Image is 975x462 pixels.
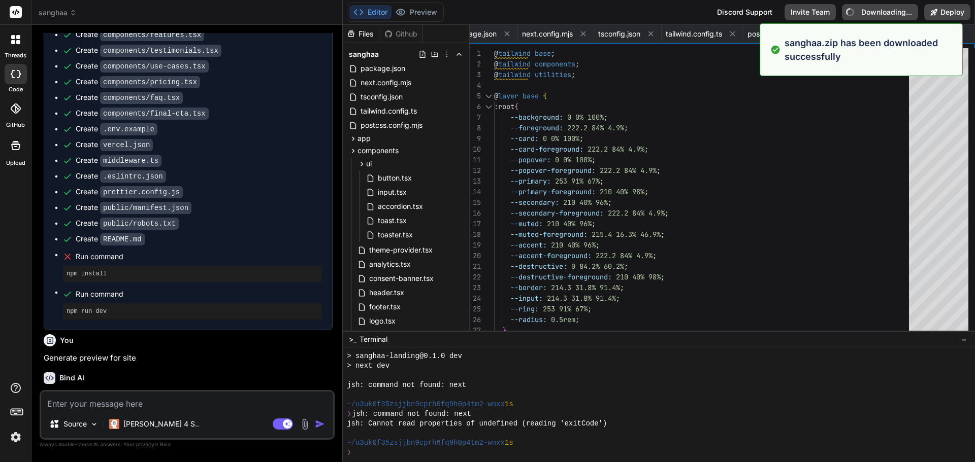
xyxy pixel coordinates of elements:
span: 214.3 [547,294,567,303]
span: ; [620,283,624,292]
span: 91.4% [596,294,616,303]
span: base [523,91,539,100]
span: ; [592,155,596,164]
code: components/features.tsx [100,29,204,41]
code: components/testimonials.tsx [100,45,221,57]
div: 18 [470,229,481,240]
span: 84% [632,208,644,218]
span: components [535,59,575,68]
div: Github [380,29,422,39]
span: 210 [600,187,612,196]
div: Create [76,61,209,72]
code: vercel.json [100,139,153,151]
span: @ [494,49,498,58]
span: utilities [535,70,571,79]
span: 31.8% [575,283,596,292]
span: > sanghaa-landing@0.1.0 dev [347,351,462,361]
span: 96% [596,198,608,207]
span: Terminal [360,334,387,344]
span: consent-banner.tsx [368,272,435,285]
span: 253 [543,304,555,313]
p: Source [63,419,87,429]
span: Run command [76,289,322,299]
span: ; [571,70,575,79]
div: 9 [470,133,481,144]
span: 222.2 [596,251,616,260]
div: Create [76,155,161,166]
img: attachment [299,418,311,430]
span: --card-foreground: [510,145,583,154]
span: ; [624,123,628,132]
span: ; [596,240,600,250]
span: ; [579,134,583,143]
code: public/robots.txt [100,218,179,230]
span: 67% [588,176,600,186]
button: Deploy [924,4,970,20]
span: 40% [567,240,579,250]
pre: npm run dev [67,307,318,315]
label: threads [5,51,26,60]
span: 0.5rem [551,315,575,324]
span: ; [661,272,665,281]
span: 91% [559,304,571,313]
span: --background: [510,113,563,122]
span: } [502,326,506,335]
span: privacy [136,441,154,447]
span: 100% [575,155,592,164]
span: jsh: command not found: next [352,409,471,419]
span: ; [551,49,555,58]
code: components/final-cta.tsx [100,108,209,120]
span: 0% [551,134,559,143]
div: Files [343,29,380,39]
span: > next dev [347,361,389,371]
span: --muted: [510,219,543,228]
span: 0 [555,155,559,164]
span: 60.2% [604,262,624,271]
div: 20 [470,251,481,261]
span: jsh: command not found: next [347,380,466,390]
span: --accent-foreground: [510,251,592,260]
span: 100% [563,134,579,143]
span: jsh: Cannot read properties of undefined (reading 'exitCode') [347,419,607,429]
span: 84% [620,251,632,260]
div: 4 [470,80,481,91]
button: Invite Team [785,4,836,20]
span: 210 [563,198,575,207]
code: .env.example [100,123,157,135]
span: theme-toggle.tsx [368,329,428,341]
span: accordion.tsx [377,200,424,212]
img: Pick Models [90,420,99,429]
span: tsconfig.json [360,91,404,103]
div: Click to collapse the range. [482,101,495,112]
div: 27 [470,325,481,336]
code: components/pricing.tsx [100,76,200,88]
span: 91.4% [600,283,620,292]
span: ; [616,294,620,303]
span: 0% [563,155,571,164]
span: 16.3% [616,230,636,239]
span: @ [494,91,498,100]
span: 0 [543,134,547,143]
div: 3 [470,69,481,80]
button: Editor [349,5,392,19]
span: 98% [632,187,644,196]
span: sanghaa [39,8,77,18]
span: --primary: [510,176,551,186]
img: icon [315,419,325,429]
span: ~/u3uk0f35zsjjbn9cprh6fq9h0p4tm2-wnxx [347,438,505,448]
span: 4.9% [636,251,653,260]
span: 215.4 [592,230,612,239]
span: ; [600,176,604,186]
code: components/faq.tsx [100,92,183,104]
div: 16 [470,208,481,219]
span: tailwind [498,49,531,58]
div: 23 [470,282,481,293]
span: button.tsx [377,172,413,184]
span: package.json [452,29,497,39]
span: header.tsx [368,287,405,299]
span: input.tsx [377,186,408,198]
code: .eslintrc.json [100,170,166,183]
div: Create [76,45,221,56]
span: logo.tsx [368,315,397,327]
span: --primary-foreground: [510,187,596,196]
